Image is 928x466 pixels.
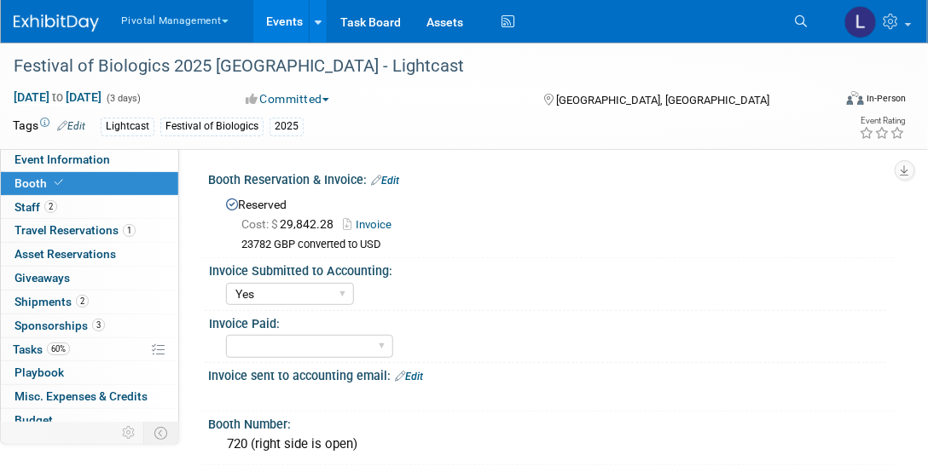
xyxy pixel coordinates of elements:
[14,389,148,403] span: Misc. Expenses & Credits
[14,365,64,379] span: Playbook
[209,311,886,332] div: Invoice Paid:
[208,167,894,189] div: Booth Reservation & Invoice:
[14,152,110,166] span: Event Information
[13,117,85,136] td: Tags
[1,196,178,219] a: Staff2
[55,178,63,187] i: Booth reservation complete
[14,319,105,332] span: Sponsorships
[14,271,70,285] span: Giveaways
[14,14,99,32] img: ExhibitDay
[241,217,280,231] span: Cost: $
[860,117,906,125] div: Event Rating
[92,319,105,331] span: 3
[221,431,881,457] div: 720 (right side is open)
[867,92,907,105] div: In-Person
[14,200,57,214] span: Staff
[14,295,89,308] span: Shipments
[76,295,89,308] span: 2
[395,371,423,383] a: Edit
[241,217,340,231] span: 29,842.28
[270,118,304,135] div: 2025
[14,247,116,261] span: Asset Reservations
[343,218,400,231] a: Invoice
[49,90,66,104] span: to
[1,314,178,337] a: Sponsorships3
[1,148,178,171] a: Event Information
[1,409,178,432] a: Budget
[847,91,864,105] img: Format-Inperson.png
[221,192,881,252] div: Reserved
[208,363,894,385] div: Invoice sent to accounting email:
[47,342,70,355] span: 60%
[1,219,178,242] a: Travel Reservations1
[1,291,178,314] a: Shipments2
[14,413,53,427] span: Budget
[123,224,136,237] span: 1
[8,51,818,82] div: Festival of Biologics 2025 [GEOGRAPHIC_DATA] - Lightcast
[114,422,144,444] td: Personalize Event Tab Strip
[768,89,907,114] div: Event Format
[241,238,881,252] div: 23782 GBP converted to USD
[13,342,70,356] span: Tasks
[160,118,264,135] div: Festival of Biologics
[13,89,102,105] span: [DATE] [DATE]
[556,94,769,106] span: [GEOGRAPHIC_DATA], [GEOGRAPHIC_DATA]
[844,6,877,38] img: Leslie Pelton
[208,411,894,433] div: Booth Number:
[209,258,886,279] div: Invoice Submitted to Accounting:
[1,172,178,195] a: Booth
[101,118,154,135] div: Lightcast
[144,422,179,444] td: Toggle Event Tabs
[14,223,136,237] span: Travel Reservations
[240,90,336,107] button: Committed
[1,243,178,266] a: Asset Reservations
[44,200,57,213] span: 2
[1,267,178,290] a: Giveaways
[105,93,141,104] span: (3 days)
[14,176,67,190] span: Booth
[1,361,178,384] a: Playbook
[1,338,178,361] a: Tasks60%
[57,120,85,132] a: Edit
[371,175,399,187] a: Edit
[1,385,178,408] a: Misc. Expenses & Credits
